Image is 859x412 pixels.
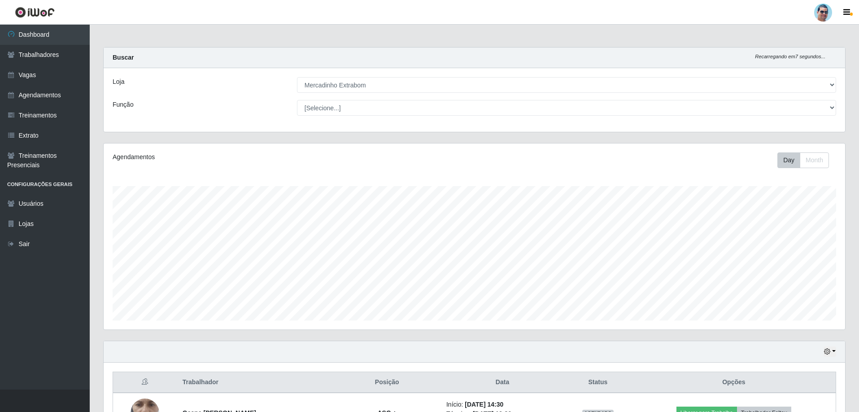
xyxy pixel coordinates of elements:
label: Loja [113,77,124,87]
button: Day [777,152,800,168]
li: Início: [446,400,558,409]
div: Agendamentos [113,152,406,162]
img: CoreUI Logo [15,7,55,18]
th: Posição [333,372,441,393]
th: Status [564,372,632,393]
div: Toolbar with button groups [777,152,836,168]
i: Recarregando em 7 segundos... [755,54,825,59]
th: Opções [632,372,836,393]
time: [DATE] 14:30 [465,401,503,408]
th: Data [441,372,564,393]
div: First group [777,152,829,168]
strong: Buscar [113,54,134,61]
button: Month [800,152,829,168]
th: Trabalhador [177,372,333,393]
label: Função [113,100,134,109]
